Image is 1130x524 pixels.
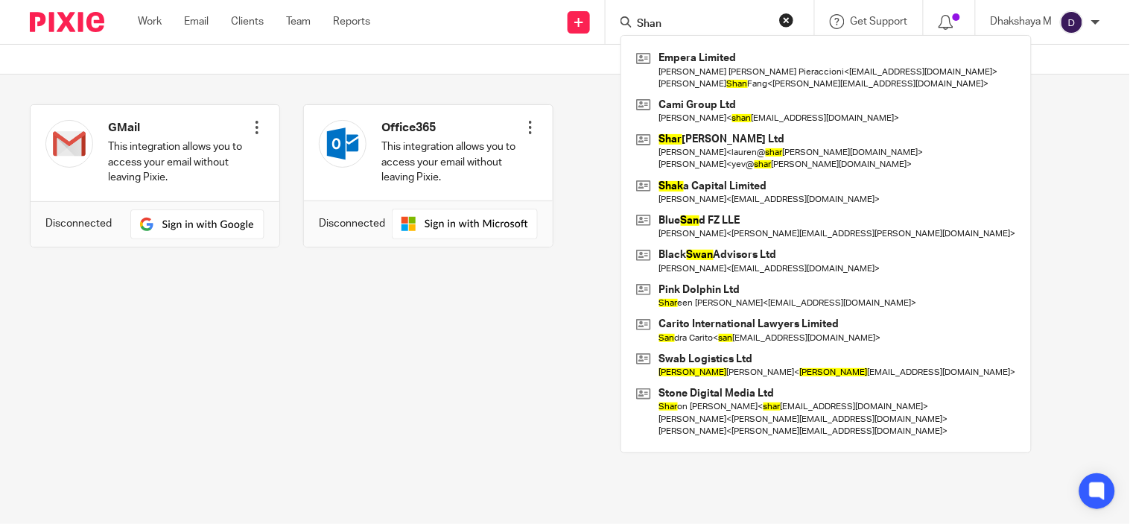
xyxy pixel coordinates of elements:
p: Disconnected [45,216,112,231]
img: svg%3E [1060,10,1084,34]
p: This integration allows you to access your email without leaving Pixie. [381,139,523,185]
input: Search [635,18,769,31]
p: Dhakshaya M [991,14,1053,29]
img: gmail.svg [45,120,93,168]
a: Email [184,14,209,29]
img: outlook.svg [319,120,366,168]
button: Clear [779,13,794,28]
a: Work [138,14,162,29]
p: Disconnected [319,216,385,231]
img: sign-in-with-outlook.svg [392,209,538,239]
a: Team [286,14,311,29]
img: sign-in-with-gmail.svg [130,209,264,239]
a: Clients [231,14,264,29]
p: This integration allows you to access your email without leaving Pixie. [108,139,250,185]
span: Get Support [851,16,908,27]
h4: Office365 [381,120,523,136]
h4: GMail [108,120,250,136]
img: Pixie [30,12,104,32]
a: Reports [333,14,370,29]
